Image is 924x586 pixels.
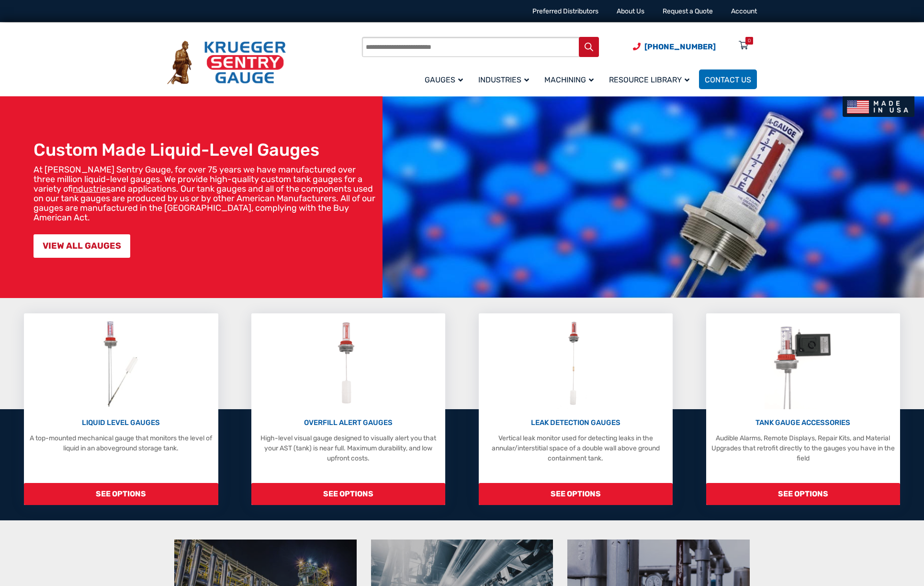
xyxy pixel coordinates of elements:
[699,69,757,89] a: Contact Us
[711,433,895,463] p: Audible Alarms, Remote Displays, Repair Kits, and Material Upgrades that retrofit directly to the...
[557,318,595,409] img: Leak Detection Gauges
[633,41,716,53] a: Phone Number (920) 434-8860
[256,433,440,463] p: High-level visual gauge designed to visually alert you that your AST (tank) is near full. Maximum...
[327,318,370,409] img: Overfill Alert Gauges
[24,483,218,505] span: SEE OPTIONS
[29,417,213,428] p: LIQUID LEVEL GAUGES
[484,417,668,428] p: LEAK DETECTION GAUGES
[96,318,146,409] img: Liquid Level Gauges
[34,165,378,222] p: At [PERSON_NAME] Sentry Gauge, for over 75 years we have manufactured over three million liquid-l...
[73,184,111,194] a: industries
[711,417,895,428] p: TANK GAUGE ACCESSORIES
[425,75,463,84] span: Gauges
[29,433,213,453] p: A top-mounted mechanical gauge that monitors the level of liquid in an aboveground storage tank.
[251,483,445,505] span: SEE OPTIONS
[617,7,644,15] a: About Us
[383,96,924,298] img: bg_hero_bannerksentry
[644,42,716,51] span: [PHONE_NUMBER]
[765,318,842,409] img: Tank Gauge Accessories
[478,75,529,84] span: Industries
[24,313,218,505] a: Liquid Level Gauges LIQUID LEVEL GAUGES A top-mounted mechanical gauge that monitors the level of...
[34,234,130,258] a: VIEW ALL GAUGES
[256,417,440,428] p: OVERFILL ALERT GAUGES
[663,7,713,15] a: Request a Quote
[539,68,603,91] a: Machining
[484,433,668,463] p: Vertical leak monitor used for detecting leaks in the annular/interstitial space of a double wall...
[479,313,673,505] a: Leak Detection Gauges LEAK DETECTION GAUGES Vertical leak monitor used for detecting leaks in the...
[706,483,900,505] span: SEE OPTIONS
[419,68,473,91] a: Gauges
[479,483,673,505] span: SEE OPTIONS
[473,68,539,91] a: Industries
[251,313,445,505] a: Overfill Alert Gauges OVERFILL ALERT GAUGES High-level visual gauge designed to visually alert yo...
[532,7,598,15] a: Preferred Distributors
[731,7,757,15] a: Account
[167,41,286,85] img: Krueger Sentry Gauge
[609,75,689,84] span: Resource Library
[706,313,900,505] a: Tank Gauge Accessories TANK GAUGE ACCESSORIES Audible Alarms, Remote Displays, Repair Kits, and M...
[544,75,594,84] span: Machining
[705,75,751,84] span: Contact Us
[34,139,378,160] h1: Custom Made Liquid-Level Gauges
[748,37,751,45] div: 0
[843,96,914,117] img: Made In USA
[603,68,699,91] a: Resource Library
